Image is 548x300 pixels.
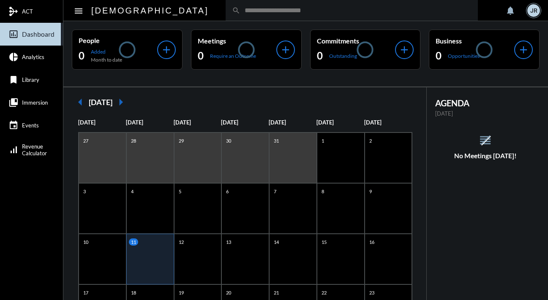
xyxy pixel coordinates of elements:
p: 22 [319,289,329,296]
p: 9 [367,188,374,195]
button: Toggle sidenav [70,2,87,19]
mat-icon: bookmark [8,75,19,85]
p: [DATE] [126,119,174,126]
mat-icon: insert_chart_outlined [8,29,19,39]
p: 12 [177,238,186,246]
p: 19 [177,289,186,296]
span: Analytics [22,54,44,60]
p: 1 [319,137,326,144]
span: ACT [22,8,33,15]
mat-icon: collections_bookmark [8,97,19,108]
p: [DATE] [221,119,269,126]
mat-icon: notifications [505,5,515,16]
p: 21 [272,289,281,296]
p: 13 [224,238,233,246]
mat-icon: reorder [478,133,492,147]
span: Events [22,122,39,129]
mat-icon: Side nav toggle icon [74,6,84,16]
p: 27 [81,137,90,144]
p: 17 [81,289,90,296]
span: Library [22,76,39,83]
p: 14 [272,238,281,246]
mat-icon: arrow_left [72,94,89,111]
p: [DATE] [435,110,535,117]
p: 11 [129,238,138,246]
mat-icon: mediation [8,6,19,16]
p: 16 [367,238,376,246]
p: [DATE] [174,119,221,126]
span: Immersion [22,99,48,106]
h5: No Meetings [DATE]! [427,152,544,159]
p: 23 [367,289,376,296]
p: 28 [129,137,138,144]
p: 20 [224,289,233,296]
mat-icon: search [232,6,240,15]
mat-icon: pie_chart [8,52,19,62]
p: 30 [224,137,233,144]
h2: [DEMOGRAPHIC_DATA] [91,4,209,17]
p: [DATE] [364,119,412,126]
p: 2 [367,137,374,144]
span: Dashboard [22,30,55,38]
p: 31 [272,137,281,144]
h2: [DATE] [89,97,112,107]
p: 18 [129,289,138,296]
p: 4 [129,188,136,195]
p: [DATE] [316,119,364,126]
span: Revenue Calculator [22,143,47,157]
p: 6 [224,188,231,195]
p: 3 [81,188,88,195]
p: 15 [319,238,329,246]
p: 5 [177,188,183,195]
mat-icon: signal_cellular_alt [8,145,19,155]
mat-icon: event [8,120,19,130]
mat-icon: arrow_right [112,94,129,111]
p: [DATE] [78,119,126,126]
p: 7 [272,188,278,195]
h2: AGENDA [435,98,535,108]
p: 8 [319,188,326,195]
p: [DATE] [269,119,316,126]
div: JR [527,4,540,17]
p: 29 [177,137,186,144]
p: 10 [81,238,90,246]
